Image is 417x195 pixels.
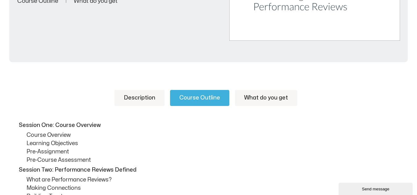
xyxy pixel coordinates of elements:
[170,90,229,106] a: Course Outline
[27,156,400,164] p: Pre-Course Assessment
[19,166,398,174] p: Session Two: Performance Reviews Defined
[27,139,400,148] p: Learning Objectives
[27,131,400,139] p: Course Overview
[235,90,297,106] a: What do you get
[27,148,400,156] p: Pre-Assignment
[339,181,414,195] iframe: chat widget
[115,90,165,106] a: Description
[27,184,400,192] p: Making Connections
[27,176,400,184] p: What are Performance Reviews?
[19,121,398,129] p: Session One: Course Overview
